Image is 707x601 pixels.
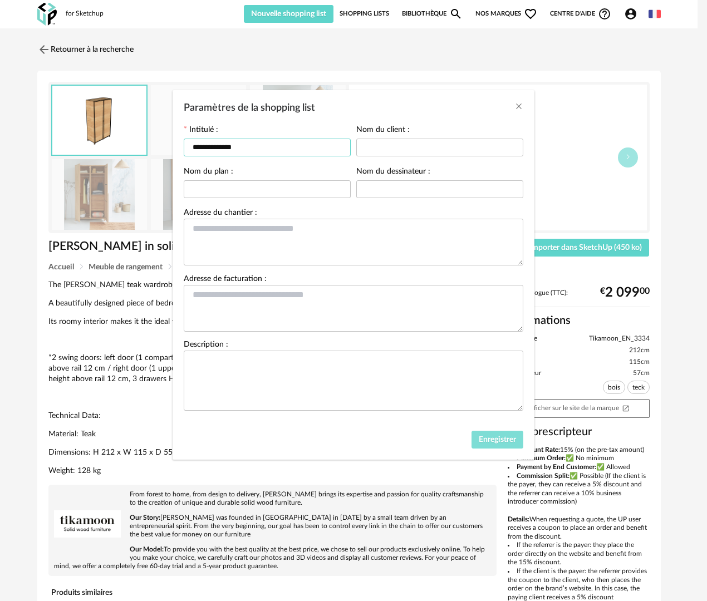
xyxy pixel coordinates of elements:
[173,90,534,460] div: Paramètres de la shopping list
[184,341,228,351] label: Description :
[479,436,516,444] span: Enregistrer
[184,103,315,113] span: Paramètres de la shopping list
[184,168,233,178] label: Nom du plan :
[356,126,410,136] label: Nom du client :
[184,126,218,136] label: Intitulé :
[356,168,430,178] label: Nom du dessinateur :
[184,209,257,219] label: Adresse du chantier :
[472,431,524,449] button: Enregistrer
[514,101,523,113] button: Close
[184,275,267,285] label: Adresse de facturation :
